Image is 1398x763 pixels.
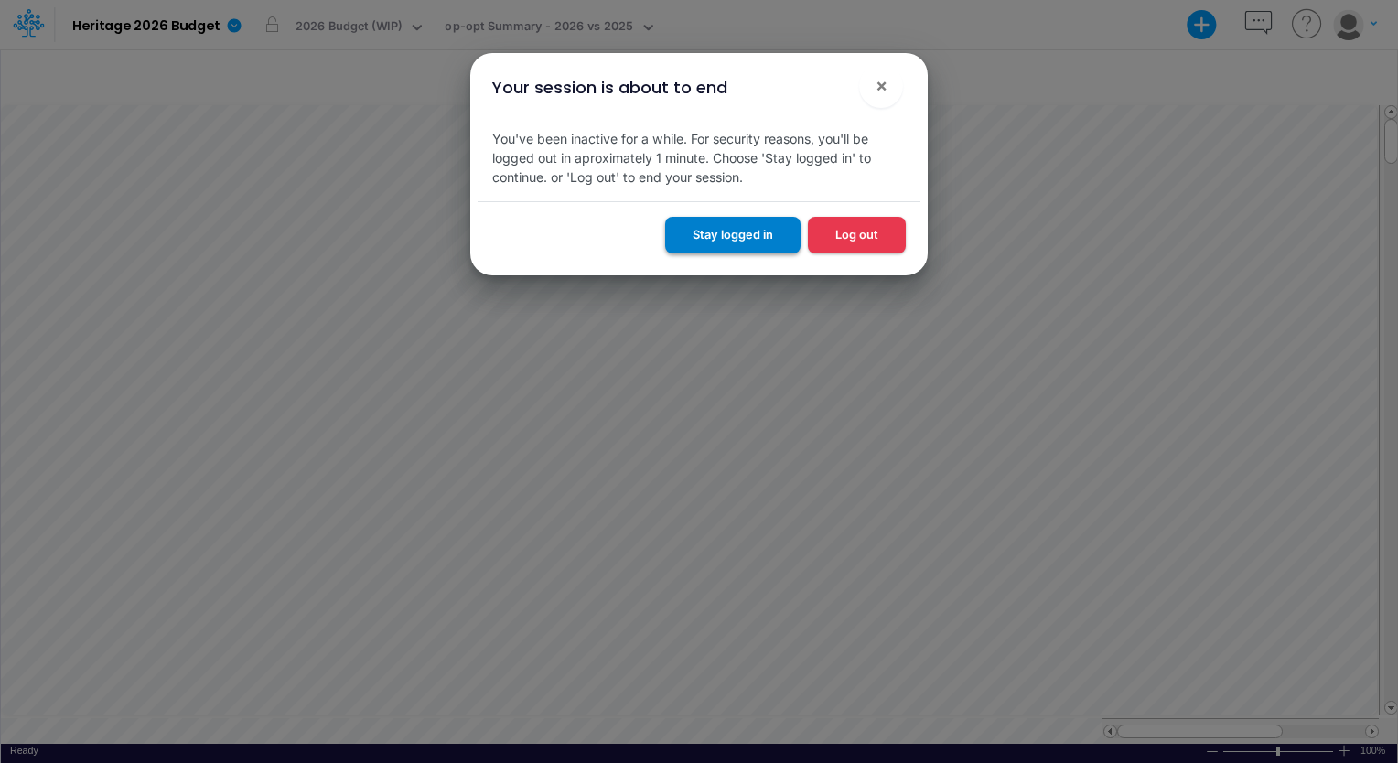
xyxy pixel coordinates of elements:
[492,75,727,100] div: Your session is about to end
[859,64,903,108] button: Close
[876,74,887,96] span: ×
[478,114,920,201] div: You've been inactive for a while. For security reasons, you'll be logged out in aproximately 1 mi...
[808,217,906,253] button: Log out
[665,217,801,253] button: Stay logged in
